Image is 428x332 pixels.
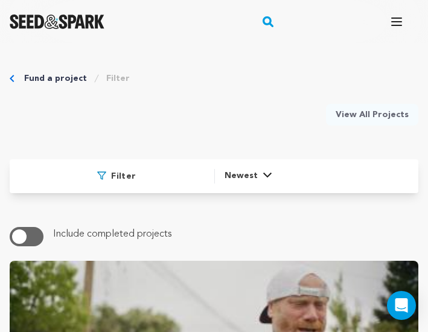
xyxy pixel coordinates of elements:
span: Include completed projects [53,229,171,239]
img: Seed&Spark Logo Dark Mode [10,14,104,29]
div: Open Intercom Messenger [387,291,416,320]
a: View All Projects [326,104,418,126]
a: Seed&Spark Homepage [10,14,104,29]
div: Breadcrumb [10,72,418,85]
img: Seed&Spark Funnel Icon [97,171,106,180]
a: Filter [106,72,130,85]
span: Filter [111,169,136,184]
a: Fund a project [24,72,87,85]
span: Newest [225,169,258,184]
